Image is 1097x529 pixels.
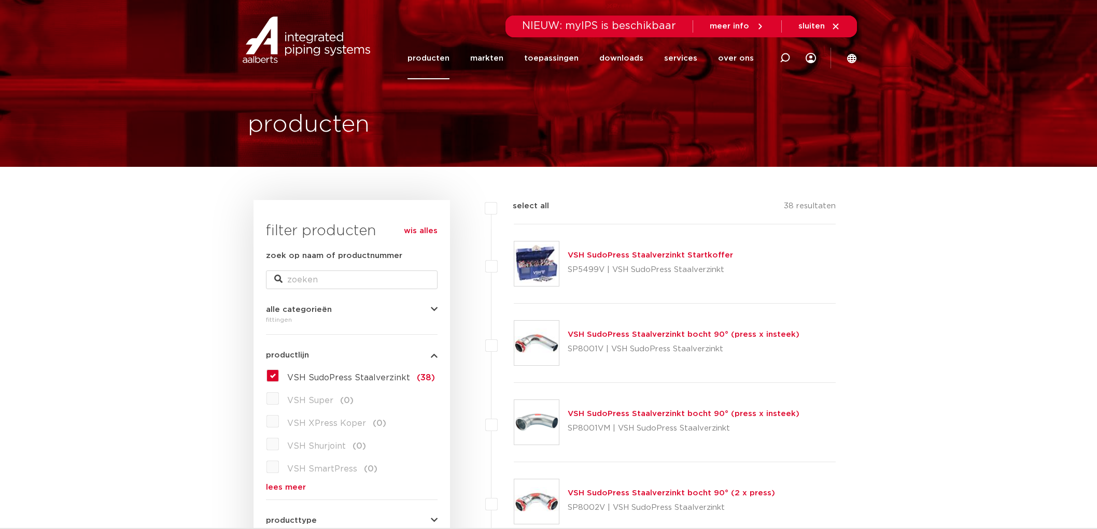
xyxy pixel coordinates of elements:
a: lees meer [266,483,438,491]
span: sluiten [798,22,825,30]
img: Thumbnail for VSH SudoPress Staalverzinkt bocht 90° (2 x press) [514,479,559,524]
h3: filter producten [266,221,438,241]
a: downloads [599,37,643,79]
a: VSH SudoPress Staalverzinkt bocht 90° (2 x press) [568,489,775,497]
span: VSH XPress Koper [287,419,366,427]
a: VSH SudoPress Staalverzinkt bocht 90° (press x insteek) [568,331,799,338]
a: meer info [710,22,765,31]
label: zoek op naam of productnummer [266,250,402,262]
p: 38 resultaten [784,200,836,216]
span: (0) [364,465,377,473]
span: VSH SudoPress Staalverzinkt [287,374,410,382]
span: (38) [417,374,435,382]
span: alle categorieën [266,306,332,313]
img: Thumbnail for VSH SudoPress Staalverzinkt Startkoffer [514,241,559,286]
span: NIEUW: myIPS is beschikbaar [522,21,676,31]
p: SP5499V | VSH SudoPress Staalverzinkt [568,262,733,278]
a: VSH SudoPress Staalverzinkt Startkoffer [568,251,733,259]
img: Thumbnail for VSH SudoPress Staalverzinkt bocht 90° (press x insteek) [514,400,559,445]
span: VSH Shurjoint [287,442,346,450]
a: toepassingen [524,37,579,79]
nav: Menu [407,37,754,79]
a: markten [470,37,503,79]
button: producttype [266,517,438,524]
h1: producten [248,108,370,141]
span: (0) [353,442,366,450]
span: productlijn [266,351,309,359]
label: select all [497,200,549,212]
a: services [664,37,697,79]
a: wis alles [404,225,438,237]
span: producttype [266,517,317,524]
span: (0) [373,419,386,427]
input: zoeken [266,270,438,289]
button: productlijn [266,351,438,359]
span: VSH SmartPress [287,465,357,473]
span: (0) [340,396,354,405]
a: over ons [718,37,754,79]
button: alle categorieën [266,306,438,313]
span: meer info [710,22,749,30]
div: fittingen [266,313,438,326]
a: VSH SudoPress Staalverzinkt bocht 90° (press x insteek) [568,410,799,418]
a: sluiten [798,22,840,31]
p: SP8001V | VSH SudoPress Staalverzinkt [568,341,799,358]
div: my IPS [806,37,816,79]
img: Thumbnail for VSH SudoPress Staalverzinkt bocht 90° (press x insteek) [514,321,559,365]
span: VSH Super [287,396,333,405]
p: SP8001VM | VSH SudoPress Staalverzinkt [568,420,799,437]
p: SP8002V | VSH SudoPress Staalverzinkt [568,499,775,516]
a: producten [407,37,449,79]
